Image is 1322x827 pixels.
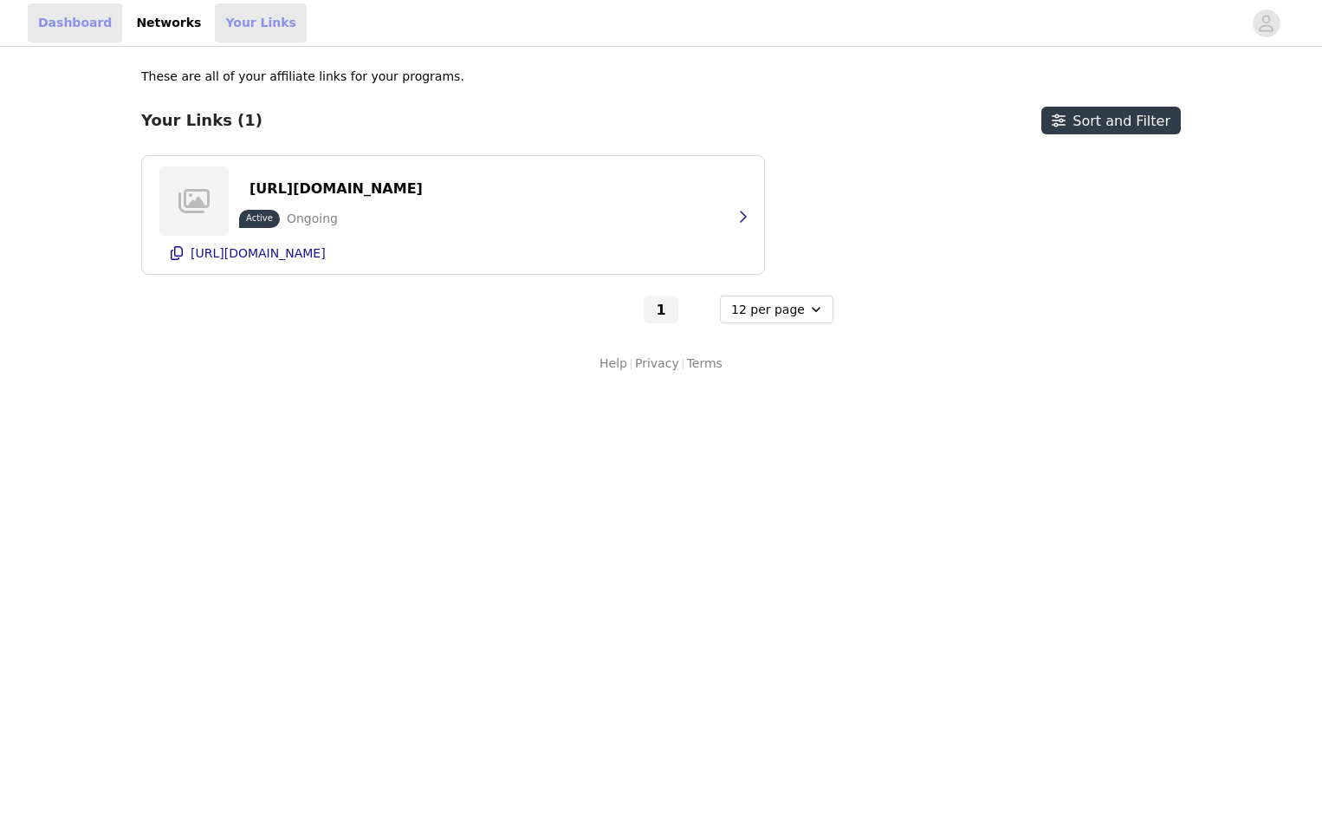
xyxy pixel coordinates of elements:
a: Help [599,355,627,373]
a: Terms [687,355,723,373]
a: Dashboard [28,3,122,42]
div: avatar [1258,10,1274,37]
button: Sort and Filter [1041,107,1181,134]
h3: Your Links (1) [141,111,262,130]
p: These are all of your affiliate links for your programs. [141,68,464,86]
a: Your Links [215,3,307,42]
p: [URL][DOMAIN_NAME] [191,246,326,260]
a: Networks [126,3,211,42]
p: Ongoing [287,210,338,228]
button: [URL][DOMAIN_NAME] [239,175,433,203]
button: [URL][DOMAIN_NAME] [159,239,747,267]
button: Go To Page 1 [644,296,678,323]
p: Active [246,212,273,225]
button: Go to next page [682,296,716,323]
p: [URL][DOMAIN_NAME] [249,180,423,197]
button: Go to previous page [606,296,640,323]
a: Privacy [635,355,679,373]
